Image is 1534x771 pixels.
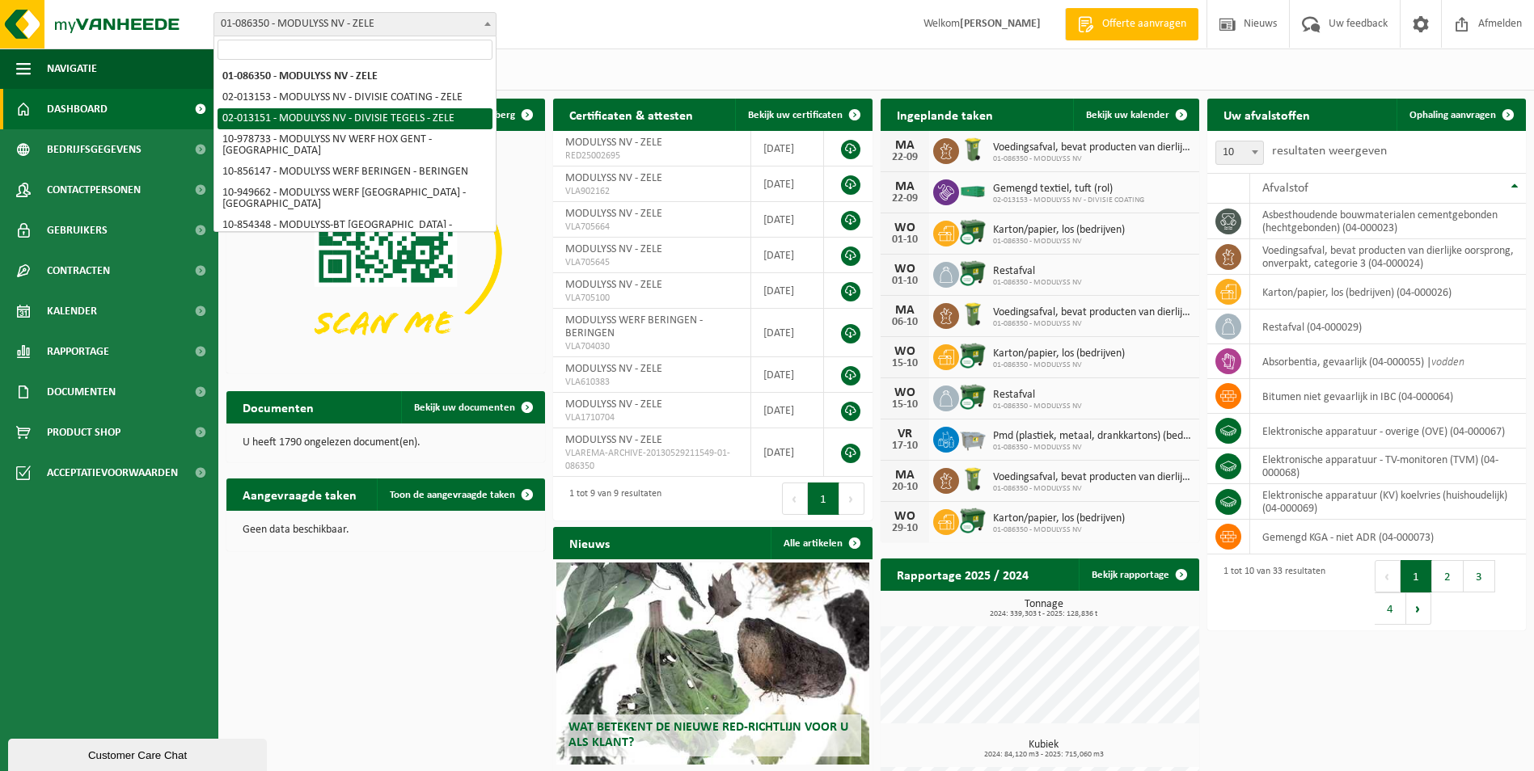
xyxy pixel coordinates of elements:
h2: Uw afvalstoffen [1207,99,1326,130]
div: 1 tot 10 van 33 resultaten [1215,558,1325,626]
span: Karton/papier, los (bedrijven) [993,348,1125,360]
button: 4 [1375,592,1406,625]
a: Ophaling aanvragen [1397,99,1524,131]
td: [DATE] [751,238,825,273]
td: [DATE] [751,357,825,393]
span: Restafval [993,265,1082,278]
td: [DATE] [751,393,825,428]
li: 02-013153 - MODULYSS NV - DIVISIE COATING - ZELE [218,87,492,108]
span: Kalender [47,291,97,331]
h2: Rapportage 2025 / 2024 [881,558,1045,590]
span: Afvalstof [1262,182,1308,195]
button: Verberg [467,99,543,131]
span: Contracten [47,251,110,291]
span: 2024: 84,120 m3 - 2025: 715,060 m3 [889,751,1199,759]
h2: Documenten [226,391,330,423]
span: Pmd (plastiek, metaal, drankkartons) (bedrijven) [993,430,1191,443]
button: 1 [808,482,839,515]
td: absorbentia, gevaarlijk (04-000055) | [1250,344,1526,379]
img: HK-XC-30-GN-00 [959,183,987,198]
span: VLAREMA-ARCHIVE-20130529211549-01-086350 [565,447,738,473]
button: Next [1406,592,1431,625]
span: MODULYSS NV - ZELE [565,137,662,149]
td: voedingsafval, bevat producten van dierlijke oorsprong, onverpakt, categorie 3 (04-000024) [1250,239,1526,275]
span: VLA610383 [565,376,738,389]
span: Bekijk uw certificaten [748,110,843,120]
span: Voedingsafval, bevat producten van dierlijke oorsprong, onverpakt, categorie 3 [993,471,1191,484]
li: 01-086350 - MODULYSS NV - ZELE [218,66,492,87]
span: Wat betekent de nieuwe RED-richtlijn voor u als klant? [568,721,848,749]
div: 06-10 [889,317,921,328]
li: 10-949662 - MODULYSS WERF [GEOGRAPHIC_DATA] - [GEOGRAPHIC_DATA] [218,183,492,215]
button: Next [839,482,864,515]
div: VR [889,428,921,440]
span: 10 [1215,141,1264,165]
div: MA [889,304,921,317]
div: 1 tot 9 van 9 resultaten [561,481,661,516]
span: MODULYSS WERF BERINGEN - BERINGEN [565,314,703,339]
li: 02-013151 - MODULYSS NV - DIVISIE TEGELS - ZELE [218,108,492,129]
img: WB-0140-HPE-GN-50 [959,466,987,493]
span: 10 [1216,141,1263,164]
iframe: chat widget [8,735,270,771]
span: Contactpersonen [47,170,141,210]
button: 2 [1432,560,1464,592]
td: asbesthoudende bouwmaterialen cementgebonden (hechtgebonden) (04-000023) [1250,204,1526,239]
button: Previous [782,482,808,515]
span: Karton/papier, los (bedrijven) [993,224,1125,237]
span: MODULYSS NV - ZELE [565,208,662,220]
img: WB-1100-CU [959,342,987,369]
span: Product Shop [47,412,120,453]
div: 17-10 [889,440,921,452]
span: 01-086350 - MODULYSS NV [993,278,1082,288]
div: 22-09 [889,193,921,204]
td: bitumen niet gevaarlijk in IBC (04-000064) [1250,379,1526,414]
h2: Ingeplande taken [881,99,1009,130]
div: WO [889,263,921,276]
span: 01-086350 - MODULYSS NV [993,484,1191,494]
span: 01-086350 - MODULYSS NV [993,237,1125,246]
i: vodden [1431,356,1464,369]
span: MODULYSS NV - ZELE [565,279,662,291]
a: Bekijk rapportage [1079,558,1198,591]
td: [DATE] [751,273,825,309]
img: WB-1100-CU [959,507,987,534]
div: WO [889,221,921,234]
img: WB-1100-CU [959,218,987,246]
span: MODULYSS NV - ZELE [565,434,662,446]
span: Offerte aanvragen [1098,16,1190,32]
div: MA [889,180,921,193]
span: VLA705645 [565,256,738,269]
span: Voedingsafval, bevat producten van dierlijke oorsprong, onverpakt, categorie 3 [993,141,1191,154]
span: Voedingsafval, bevat producten van dierlijke oorsprong, onverpakt, categorie 3 [993,306,1191,319]
td: [DATE] [751,131,825,166]
img: WB-1100-CU [959,259,987,287]
div: 20-10 [889,482,921,493]
span: Rapportage [47,331,109,372]
span: 01-086350 - MODULYSS NV [993,319,1191,329]
img: Download de VHEPlus App [226,131,545,370]
span: MODULYSS NV - ZELE [565,243,662,255]
img: WB-2500-GAL-GY-01 [959,424,987,452]
a: Bekijk uw documenten [401,391,543,423]
span: VLA705664 [565,221,738,234]
span: MODULYSS NV - ZELE [565,172,662,184]
a: Wat betekent de nieuwe RED-richtlijn voor u als klant? [556,562,868,765]
span: Documenten [47,372,116,412]
td: elektronische apparatuur - overige (OVE) (04-000067) [1250,414,1526,449]
td: elektronische apparatuur (KV) koelvries (huishoudelijk) (04-000069) [1250,484,1526,520]
td: karton/papier, los (bedrijven) (04-000026) [1250,275,1526,310]
span: Bekijk uw kalender [1086,110,1169,120]
div: WO [889,386,921,399]
div: 15-10 [889,399,921,411]
span: Karton/papier, los (bedrijven) [993,512,1125,525]
td: elektronische apparatuur - TV-monitoren (TVM) (04-000068) [1250,449,1526,484]
span: RED25002695 [565,150,738,162]
td: gemengd KGA - niet ADR (04-000073) [1250,520,1526,554]
li: 10-854348 - MODULYSS-BT [GEOGRAPHIC_DATA] - [GEOGRAPHIC_DATA] [218,215,492,247]
td: [DATE] [751,166,825,202]
button: 1 [1401,560,1432,592]
td: [DATE] [751,428,825,477]
img: WB-0140-HPE-GN-50 [959,136,987,163]
img: WB-1100-CU [959,383,987,411]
